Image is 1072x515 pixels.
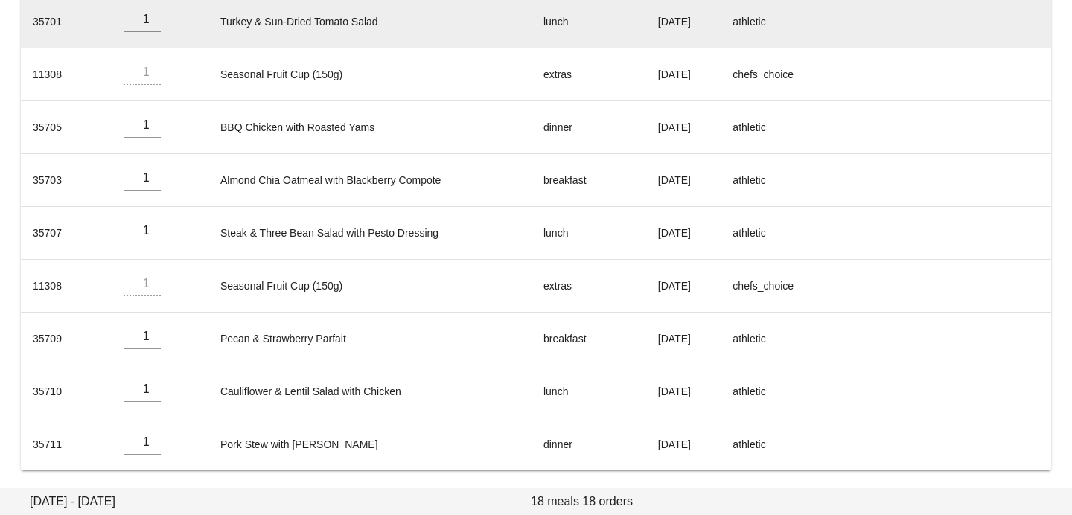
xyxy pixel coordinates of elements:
[646,313,721,365] td: [DATE]
[21,48,112,101] td: 11308
[21,313,112,365] td: 35709
[646,154,721,207] td: [DATE]
[646,48,721,101] td: [DATE]
[721,418,832,470] td: athletic
[21,101,112,154] td: 35705
[646,418,721,470] td: [DATE]
[208,313,532,365] td: Pecan & Strawberry Parfait
[721,101,832,154] td: athletic
[208,260,532,313] td: Seasonal Fruit Cup (150g)
[208,48,532,101] td: Seasonal Fruit Cup (150g)
[532,365,646,418] td: lunch
[208,365,532,418] td: Cauliflower & Lentil Salad with Chicken
[208,418,532,470] td: Pork Stew with [PERSON_NAME]
[532,154,646,207] td: breakfast
[532,48,646,101] td: extras
[532,101,646,154] td: dinner
[646,101,721,154] td: [DATE]
[721,207,832,260] td: athletic
[646,260,721,313] td: [DATE]
[721,365,832,418] td: athletic
[721,48,832,101] td: chefs_choice
[21,154,112,207] td: 35703
[532,313,646,365] td: breakfast
[208,101,532,154] td: BBQ Chicken with Roasted Yams
[21,207,112,260] td: 35707
[21,260,112,313] td: 11308
[721,154,832,207] td: athletic
[21,365,112,418] td: 35710
[532,207,646,260] td: lunch
[532,418,646,470] td: dinner
[21,418,112,470] td: 35711
[208,207,532,260] td: Steak & Three Bean Salad with Pesto Dressing
[721,313,832,365] td: athletic
[208,154,532,207] td: Almond Chia Oatmeal with Blackberry Compote
[721,260,832,313] td: chefs_choice
[646,207,721,260] td: [DATE]
[646,365,721,418] td: [DATE]
[532,260,646,313] td: extras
